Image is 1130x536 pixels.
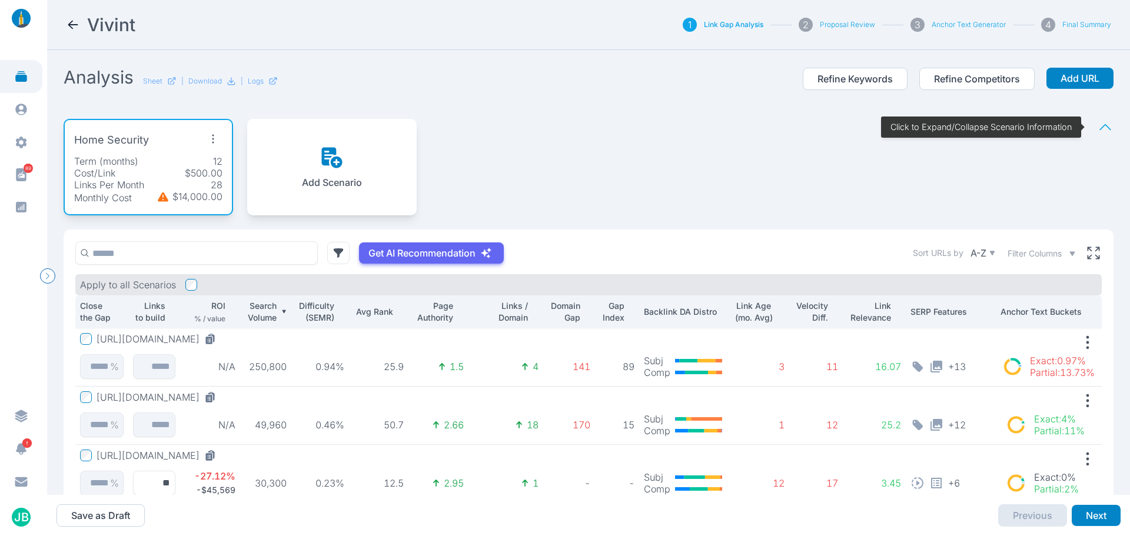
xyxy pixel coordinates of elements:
p: Anchor Text Buckets [1001,306,1097,318]
p: N/A [185,361,235,372]
p: 11 [794,361,839,372]
span: Filter Columns [1008,248,1062,259]
p: Cost/Link [74,167,115,179]
div: 3 [910,18,925,32]
p: 0.23% [296,477,344,489]
p: Comp [644,425,670,437]
span: 89 [24,164,33,173]
span: + 12 [948,418,966,431]
button: Get AI Recommendation [359,242,504,264]
p: Term (months) [74,155,138,167]
p: Partial : 13.73% [1030,367,1095,378]
p: Links Per Month [74,179,144,191]
p: 4 [533,361,539,372]
p: 16.07 [847,361,901,372]
p: % [110,477,119,489]
button: Filter Columns [1008,248,1076,259]
p: Click to Expand/Collapse Scenario Information [890,121,1072,133]
span: + 6 [948,476,960,489]
p: Exact : 0.97% [1030,355,1095,367]
button: [URL][DOMAIN_NAME] [97,391,221,403]
p: Subj [644,471,670,483]
p: Exact : 0% [1034,471,1079,483]
p: 141 [548,361,590,372]
p: 0.94% [296,361,344,372]
p: Search Volume [245,300,277,324]
p: Logs [248,76,264,86]
p: 12 [213,155,222,167]
p: Comp [644,367,670,378]
button: Add Scenario [302,146,362,188]
p: Comp [644,483,670,495]
button: Save as Draft [56,504,145,527]
div: 4 [1041,18,1055,32]
p: SERP Features [910,306,991,318]
p: Sheet [143,76,162,86]
p: 1.5 [450,361,464,372]
button: Previous [998,504,1067,527]
p: Partial : 2% [1034,483,1079,495]
p: 2.66 [444,419,464,431]
button: Refine Keywords [803,68,908,90]
a: Sheet| [143,76,184,86]
p: 12 [794,419,839,431]
p: 3.45 [847,477,901,489]
h2: Analysis [64,66,134,88]
button: Final Summary [1062,20,1111,29]
p: Home Security [74,132,149,148]
p: 25.9 [354,361,404,372]
p: Add Scenario [302,177,362,188]
p: Link Relevance [847,300,890,324]
p: 1 [533,477,539,489]
p: 12 [734,477,785,489]
p: - 27.12 % [194,470,235,482]
p: 12.5 [354,477,404,489]
p: Links to build [133,300,166,324]
p: Links / Domain [473,300,528,324]
p: % [110,361,119,372]
p: Partial : 11% [1034,425,1085,437]
p: - [548,477,590,489]
span: + 13 [948,359,966,372]
p: 1 [734,419,785,431]
p: Apply to all Scenarios [80,279,176,291]
p: 25.2 [847,419,901,431]
p: A-Z [971,247,986,259]
p: Monthly Cost [74,192,132,204]
button: [URL][DOMAIN_NAME] [97,450,221,461]
p: $500.00 [185,167,222,179]
p: 18 [527,419,539,431]
button: Refine Competitors [919,68,1035,90]
p: % [110,419,119,431]
p: Domain Gap [548,300,580,324]
p: Gap Index [600,300,624,324]
p: Avg Rank [354,306,393,318]
p: 2.95 [444,477,464,489]
p: 17 [794,477,839,489]
p: Subj [644,355,670,367]
button: Proposal Review [820,20,875,29]
p: 3 [734,361,785,372]
p: Link Age (mo. Avg) [734,300,774,324]
div: 1 [683,18,697,32]
img: linklaunch_small.2ae18699.png [7,9,35,28]
button: Anchor Text Generator [932,20,1006,29]
p: 28 [211,179,222,191]
div: | [241,76,278,86]
button: Add URL [1046,68,1114,89]
p: Close the Gap [80,300,114,324]
p: Exact : 4% [1034,413,1085,425]
p: - [600,477,634,489]
button: [URL][DOMAIN_NAME] [97,333,221,345]
p: ROI [211,300,225,312]
p: Page Authority [413,300,453,324]
p: 50.7 [354,419,404,431]
p: % / value [194,314,225,324]
p: Backlink DA Distro [644,306,724,318]
button: Next [1072,505,1121,526]
button: A-Z [968,245,998,261]
p: $14,000.00 [172,191,222,205]
p: 250,800 [245,361,287,372]
p: Velocity Diff. [794,300,829,324]
label: Sort URLs by [913,247,963,259]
